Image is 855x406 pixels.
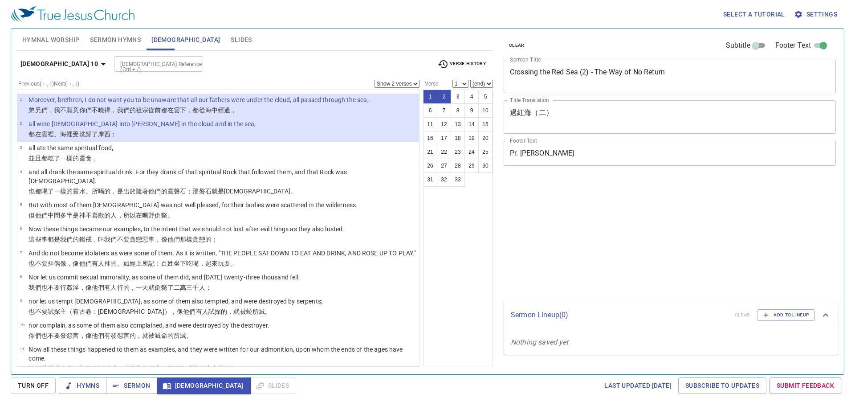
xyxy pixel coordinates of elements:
wg5179: ，叫 [92,236,218,243]
wg1537: ，是出於隨著 [110,188,297,195]
wg3756: 喜歡 [92,212,174,219]
wg3956: 在雲 [35,131,117,138]
wg5547: ），像 [164,308,272,315]
wg3985: 的，就被 [221,308,271,315]
wg2532: 都 [41,155,98,162]
button: 16 [423,131,437,145]
i: Nothing saved yet [511,338,569,346]
wg2693: 。 [167,212,174,219]
wg4095: 一樣的 [54,188,297,195]
button: 32 [437,172,451,187]
span: Hymnal Worship [22,34,80,45]
button: 13 [451,117,465,131]
button: Turn Off [11,377,56,394]
wg3559: 我們 [192,365,243,372]
wg1111: ，像 [79,332,193,339]
p: 也不 [28,307,322,316]
wg165: 的人 [224,365,243,372]
span: Subtitle [726,40,750,51]
button: 25 [478,145,493,159]
span: Hymns [66,380,99,391]
p: Sermon Lineup ( 0 ) [511,310,728,320]
span: Submit Feedback [777,380,834,391]
button: 23 [451,145,465,159]
wg3956: 從 [199,107,237,114]
iframe: from-child [500,175,770,297]
wg1033: ， [92,155,98,162]
wg4152: 水 [79,188,297,195]
p: 都 [28,130,256,139]
wg5315: 一樣的 [60,155,98,162]
wg2250: 就倒斃 [148,284,212,291]
span: Subscribe to Updates [685,380,759,391]
p: But with most of them [DEMOGRAPHIC_DATA] was not well pleased, for their bodies were scattered in... [28,201,358,209]
span: 4 [20,169,22,174]
wg1063: 喝 [98,188,297,195]
button: 30 [478,159,493,173]
wg907: 歸了 [85,131,117,138]
wg1161: 寫 [136,365,243,372]
button: 17 [437,131,451,145]
wg4152: 磐石 [174,188,297,195]
span: clear [509,41,525,49]
button: 10 [478,103,493,118]
wg2257: 鑑戒 [79,236,218,243]
wg846: 中間 [48,212,174,219]
button: 2 [437,90,451,104]
span: Add to Lineup [763,311,809,319]
wg3756: 願意 [66,107,236,114]
wg5505: 人； [199,284,212,291]
wg1063: 在 [136,212,174,219]
button: 29 [464,159,479,173]
wg1161: 他們 [28,365,243,372]
button: [DEMOGRAPHIC_DATA] [157,377,251,394]
wg846: 有人 [104,284,212,291]
span: Last updated [DATE] [604,380,672,391]
button: 1 [423,90,437,104]
span: Slides [231,34,252,45]
wg1598: 主（有古卷：[DEMOGRAPHIC_DATA] [60,308,271,315]
wg622: 。 [265,308,271,315]
button: 7 [437,103,451,118]
label: Previous (←, ↑) Next (→, ↓) [18,81,79,86]
p: 我們也不 [28,283,299,292]
wg622: 。 [186,332,192,339]
wg3789: 所滅 [252,308,271,315]
span: 6 [20,226,22,231]
wg3956: 吃了 [48,155,98,162]
wg2281: 中經過 [212,107,237,114]
wg2258: 雲 [174,107,237,114]
wg1519: 摩西 [98,131,117,138]
button: 28 [451,159,465,173]
wg2309: 你們 [79,107,237,114]
button: 20 [478,131,493,145]
p: and all drank the same spiritual drink. For they drank of that spiritual Rock that followed them,... [28,168,416,185]
button: 9 [464,103,479,118]
span: 7 [20,250,22,255]
wg846: 靈 [73,188,297,195]
p: 你們也不 [28,331,269,340]
wg5056: 世 [218,365,243,372]
button: 18 [451,131,465,145]
button: 5 [478,90,493,104]
wg2523: 吃 [186,260,236,267]
wg846: 有 [104,332,192,339]
button: clear [504,40,530,51]
wg3507: 裡 [48,131,117,138]
wg4314: 警戒 [180,365,243,372]
button: [DEMOGRAPHIC_DATA] 10 [17,56,112,72]
button: 8 [451,103,465,118]
wg1330: ， [230,107,236,114]
wg5259: 蛇 [246,308,272,315]
wg3475: ； [110,131,117,138]
wg2531: 行 [117,284,212,291]
p: 並且 [28,154,113,163]
button: 3 [451,90,465,104]
button: 12 [437,117,451,131]
a: Last updated [DATE] [601,377,675,394]
span: 3 [20,145,22,150]
p: 弟兄們 [28,106,368,115]
wg1161: 磐石 [199,188,297,195]
textarea: Crossing the Red Sea (2) - The Way of No Return [510,68,830,85]
button: 21 [423,145,437,159]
